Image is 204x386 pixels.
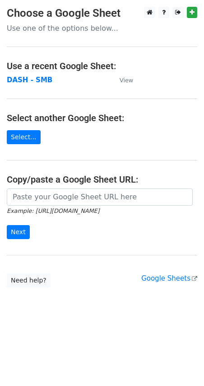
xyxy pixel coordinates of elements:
[7,113,197,123] h4: Select another Google Sheet:
[7,76,52,84] a: DASH - SMB
[7,24,197,33] p: Use one of the options below...
[7,61,197,71] h4: Use a recent Google Sheet:
[7,207,99,214] small: Example: [URL][DOMAIN_NAME]
[120,77,133,84] small: View
[7,273,51,287] a: Need help?
[141,274,197,282] a: Google Sheets
[7,130,41,144] a: Select...
[111,76,133,84] a: View
[7,174,197,185] h4: Copy/paste a Google Sheet URL:
[7,225,30,239] input: Next
[7,188,193,206] input: Paste your Google Sheet URL here
[7,7,197,20] h3: Choose a Google Sheet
